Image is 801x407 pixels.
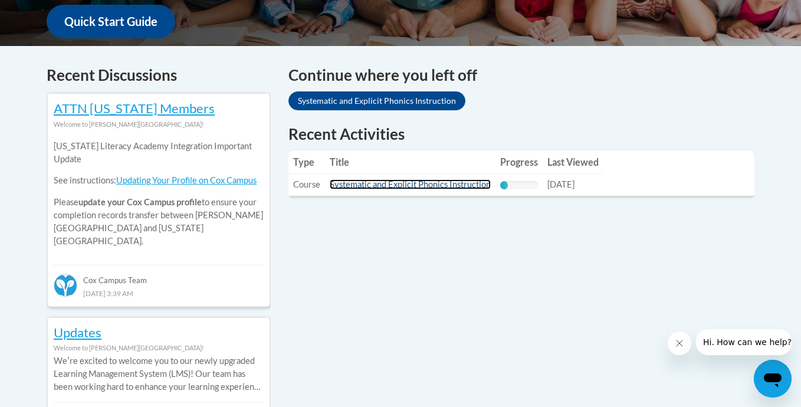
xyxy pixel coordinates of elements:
[54,265,264,286] div: Cox Campus Team
[54,140,264,166] p: [US_STATE] Literacy Academy Integration Important Update
[54,324,101,340] a: Updates
[288,64,754,87] h4: Continue where you left off
[47,5,175,38] a: Quick Start Guide
[47,64,271,87] h4: Recent Discussions
[54,118,264,131] div: Welcome to [PERSON_NAME][GEOGRAPHIC_DATA]!
[330,179,491,189] a: Systematic and Explicit Phonics Instruction
[54,274,77,297] img: Cox Campus Team
[116,175,257,185] a: Updating Your Profile on Cox Campus
[696,329,792,355] iframe: Message from company
[54,287,264,300] div: [DATE] 3:39 AM
[54,355,264,393] p: Weʹre excited to welcome you to our newly upgraded Learning Management System (LMS)! Our team has...
[754,360,792,398] iframe: Button to launch messaging window
[54,342,264,355] div: Welcome to [PERSON_NAME][GEOGRAPHIC_DATA]!
[288,150,325,174] th: Type
[547,179,575,189] span: [DATE]
[288,91,465,110] a: Systematic and Explicit Phonics Instruction
[288,123,754,145] h1: Recent Activities
[495,150,543,174] th: Progress
[78,197,202,207] b: update your Cox Campus profile
[325,150,495,174] th: Title
[500,181,508,189] div: Progress, %
[54,174,264,187] p: See instructions:
[54,131,264,257] div: Please to ensure your completion records transfer between [PERSON_NAME][GEOGRAPHIC_DATA] and [US_...
[293,179,320,189] span: Course
[543,150,603,174] th: Last Viewed
[54,100,215,116] a: ATTN [US_STATE] Members
[668,331,691,355] iframe: Close message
